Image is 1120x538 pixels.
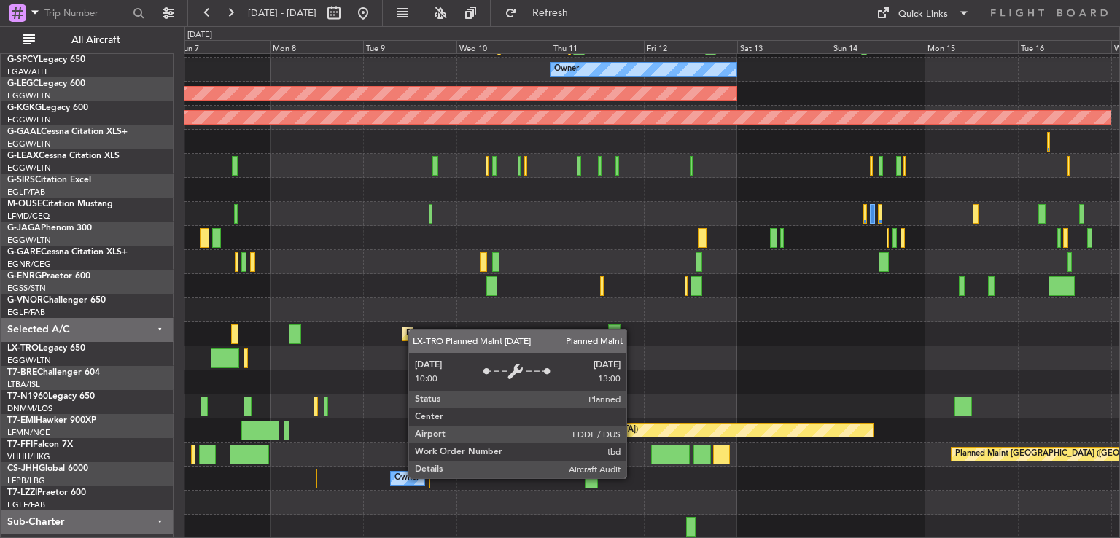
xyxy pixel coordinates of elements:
[394,467,419,489] div: Owner
[7,224,92,233] a: G-JAGAPhenom 300
[737,40,831,53] div: Sat 13
[7,66,47,77] a: LGAV/ATH
[7,79,39,88] span: G-LEGC
[7,344,39,353] span: LX-TRO
[925,40,1018,53] div: Mon 15
[7,55,39,64] span: G-SPCY
[16,28,158,52] button: All Aircraft
[7,55,85,64] a: G-SPCYLegacy 650
[7,368,100,377] a: T7-BREChallenger 604
[7,368,37,377] span: T7-BRE
[7,296,106,305] a: G-VNORChallenger 650
[7,79,85,88] a: G-LEGCLegacy 600
[7,403,52,414] a: DNMM/LOS
[7,283,46,294] a: EGSS/STN
[551,40,644,53] div: Thu 11
[7,176,91,184] a: G-SIRSCitation Excel
[7,176,35,184] span: G-SIRS
[406,323,502,345] div: Planned Maint Dusseldorf
[7,128,128,136] a: G-GAALCessna Citation XLS+
[1018,40,1111,53] div: Tue 16
[898,7,948,22] div: Quick Links
[7,464,39,473] span: CS-JHH
[7,235,51,246] a: EGGW/LTN
[7,355,51,366] a: EGGW/LTN
[456,40,550,53] div: Wed 10
[7,296,43,305] span: G-VNOR
[270,40,363,53] div: Mon 8
[498,1,586,25] button: Refresh
[7,464,88,473] a: CS-JHHGlobal 6000
[7,451,50,462] a: VHHH/HKG
[7,392,48,401] span: T7-N1960
[7,499,45,510] a: EGLF/FAB
[468,419,638,441] div: Planned Maint Tianjin ([GEOGRAPHIC_DATA])
[7,440,33,449] span: T7-FFI
[7,211,50,222] a: LFMD/CEQ
[7,379,40,390] a: LTBA/ISL
[7,152,39,160] span: G-LEAX
[7,427,50,438] a: LFMN/NCE
[7,307,45,318] a: EGLF/FAB
[520,8,581,18] span: Refresh
[7,139,51,149] a: EGGW/LTN
[187,29,212,42] div: [DATE]
[644,40,737,53] div: Fri 12
[869,1,977,25] button: Quick Links
[7,224,41,233] span: G-JAGA
[7,90,51,101] a: EGGW/LTN
[7,488,86,497] a: T7-LZZIPraetor 600
[554,58,579,80] div: Owner
[831,40,924,53] div: Sun 14
[248,7,316,20] span: [DATE] - [DATE]
[7,163,51,174] a: EGGW/LTN
[38,35,154,45] span: All Aircraft
[7,272,90,281] a: G-ENRGPraetor 600
[44,2,128,24] input: Trip Number
[7,200,113,208] a: M-OUSECitation Mustang
[7,128,41,136] span: G-GAAL
[7,488,37,497] span: T7-LZZI
[7,416,96,425] a: T7-EMIHawker 900XP
[7,114,51,125] a: EGGW/LTN
[7,248,128,257] a: G-GARECessna Citation XLS+
[7,104,42,112] span: G-KGKG
[7,104,88,112] a: G-KGKGLegacy 600
[7,152,120,160] a: G-LEAXCessna Citation XLS
[7,187,45,198] a: EGLF/FAB
[7,272,42,281] span: G-ENRG
[176,40,270,53] div: Sun 7
[7,475,45,486] a: LFPB/LBG
[7,392,95,401] a: T7-N1960Legacy 650
[7,440,73,449] a: T7-FFIFalcon 7X
[7,416,36,425] span: T7-EMI
[7,248,41,257] span: G-GARE
[363,40,456,53] div: Tue 9
[7,200,42,208] span: M-OUSE
[7,259,51,270] a: EGNR/CEG
[7,344,85,353] a: LX-TROLegacy 650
